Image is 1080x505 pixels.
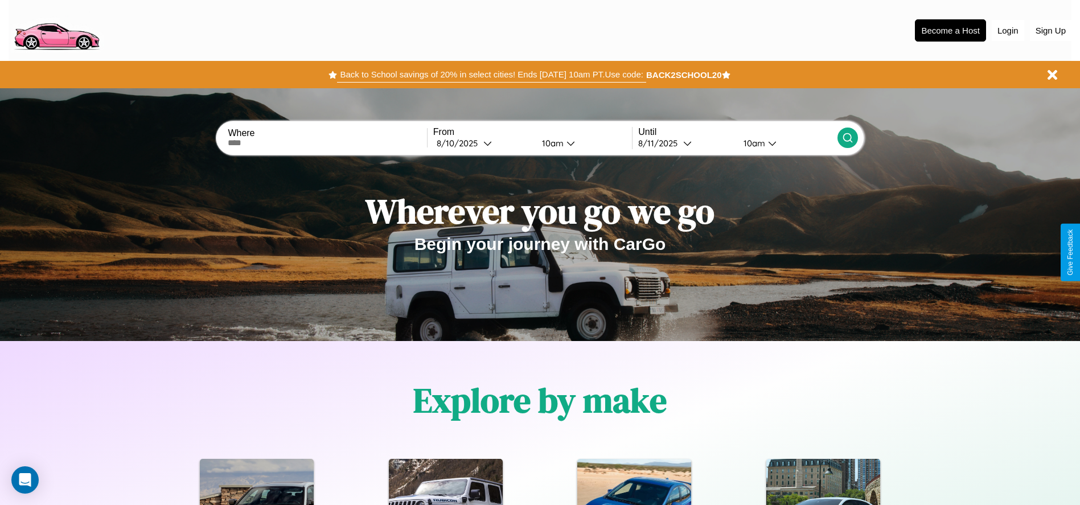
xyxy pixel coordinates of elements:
[413,377,667,424] h1: Explore by make
[9,6,104,53] img: logo
[1030,20,1071,41] button: Sign Up
[992,20,1024,41] button: Login
[915,19,986,42] button: Become a Host
[228,128,426,138] label: Where
[734,137,837,149] button: 10am
[533,137,633,149] button: 10am
[536,138,566,149] div: 10am
[1066,229,1074,276] div: Give Feedback
[638,127,837,137] label: Until
[738,138,768,149] div: 10am
[337,67,646,83] button: Back to School savings of 20% in select cities! Ends [DATE] 10am PT.Use code:
[638,138,683,149] div: 8 / 11 / 2025
[433,127,632,137] label: From
[646,70,722,80] b: BACK2SCHOOL20
[433,137,533,149] button: 8/10/2025
[11,466,39,494] div: Open Intercom Messenger
[437,138,483,149] div: 8 / 10 / 2025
